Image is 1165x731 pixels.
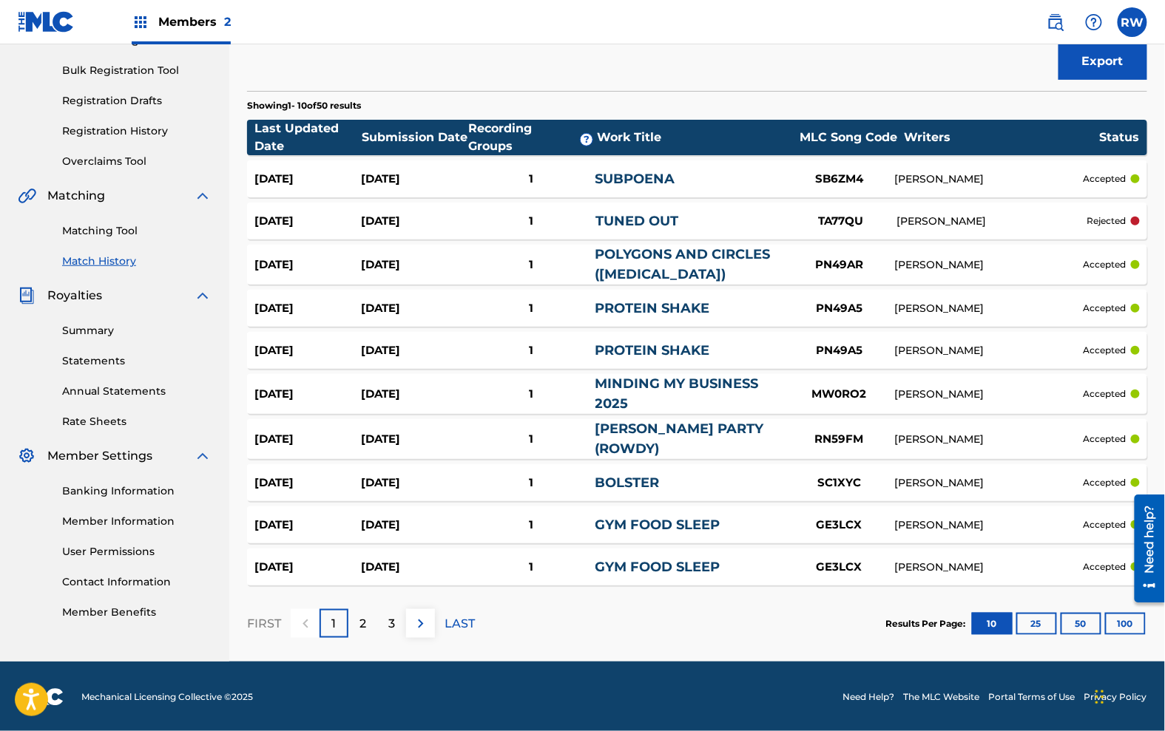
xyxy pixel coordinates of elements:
[595,246,771,282] a: POLYGONS AND CIRCLES ([MEDICAL_DATA])
[254,342,361,359] div: [DATE]
[362,129,469,146] div: Submission Date
[467,171,595,188] div: 1
[62,574,212,590] a: Contact Information
[1084,690,1147,704] a: Privacy Policy
[467,300,595,317] div: 1
[62,323,212,339] a: Summary
[62,483,212,499] a: Banking Information
[254,517,361,534] div: [DATE]
[47,447,152,465] span: Member Settings
[247,99,361,112] p: Showing 1 - 10 of 50 results
[1047,13,1064,31] img: search
[1124,489,1165,608] iframe: Resource Center
[361,475,467,492] div: [DATE]
[895,171,1084,187] div: [PERSON_NAME]
[224,15,231,29] span: 2
[784,256,895,273] div: PN49AR
[595,342,710,358] a: PROTEIN SHAKE
[194,187,212,205] img: expand
[784,559,895,576] div: GE3LCX
[158,13,231,30] span: Members
[903,690,980,704] a: The MLC Website
[247,615,281,633] p: FIRST
[254,120,362,155] div: Last Updated Date
[254,213,361,230] div: [DATE]
[1079,7,1109,37] div: Help
[194,447,212,465] img: expand
[595,517,720,533] a: GYM FOOD SLEEP
[62,63,212,78] a: Bulk Registration Tool
[1084,560,1127,574] p: accepted
[1084,476,1127,489] p: accepted
[895,475,1084,491] div: [PERSON_NAME]
[361,213,467,230] div: [DATE]
[1095,675,1104,719] div: Drag
[989,690,1075,704] a: Portal Terms of Use
[904,129,1100,146] div: Writers
[885,617,970,630] p: Results Per Page:
[412,615,430,633] img: right
[784,342,895,359] div: PN49A5
[1016,613,1057,635] button: 25
[595,475,660,491] a: BOLSTER
[895,257,1084,273] div: [PERSON_NAME]
[784,386,895,403] div: MW0RO2
[361,300,467,317] div: [DATE]
[62,123,212,139] a: Registration History
[62,353,212,369] a: Statements
[467,559,595,576] div: 1
[467,342,595,359] div: 1
[18,187,36,205] img: Matching
[1118,7,1147,37] div: User Menu
[1041,7,1070,37] a: Public Search
[361,342,467,359] div: [DATE]
[62,223,212,239] a: Matching Tool
[62,514,212,529] a: Member Information
[361,431,467,448] div: [DATE]
[1100,129,1140,146] div: Status
[254,300,361,317] div: [DATE]
[595,375,759,412] a: MINDING MY BUSINESS 2025
[132,13,149,31] img: Top Rightsholders
[895,301,1084,316] div: [PERSON_NAME]
[1084,302,1127,315] p: accepted
[254,386,361,403] div: [DATE]
[467,431,595,448] div: 1
[18,688,64,706] img: logo
[467,475,595,492] div: 1
[18,447,36,465] img: Member Settings
[47,287,102,305] span: Royalties
[62,154,212,169] a: Overclaims Tool
[595,559,720,575] a: GYM FOOD SLEEP
[1061,613,1101,635] button: 50
[784,475,895,492] div: SC1XYC
[332,615,337,633] p: 1
[896,214,1087,229] div: [PERSON_NAME]
[194,287,212,305] img: expand
[895,517,1084,533] div: [PERSON_NAME]
[595,300,710,316] a: PROTEIN SHAKE
[1084,344,1127,357] p: accepted
[784,171,895,188] div: SB6ZM4
[784,300,895,317] div: PN49A5
[18,11,75,33] img: MLC Logo
[1087,214,1127,228] p: rejected
[1091,660,1165,731] div: Chat Widget
[1105,613,1146,635] button: 100
[581,134,592,146] span: ?
[597,129,793,146] div: Work Title
[47,187,105,205] span: Matching
[1084,518,1127,531] p: accepted
[62,544,212,560] a: User Permissions
[1084,172,1127,186] p: accepted
[62,254,212,269] a: Match History
[972,613,1013,635] button: 10
[445,615,475,633] p: LAST
[595,171,675,187] a: SUBPOENA
[361,559,467,576] div: [DATE]
[793,129,904,146] div: MLC Song Code
[784,431,895,448] div: RN59FM
[361,517,467,534] div: [DATE]
[1085,13,1103,31] img: help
